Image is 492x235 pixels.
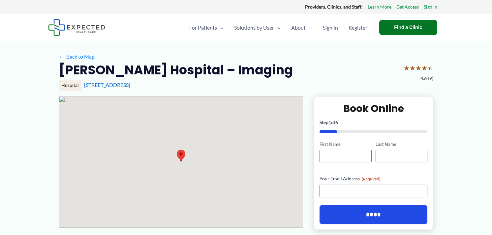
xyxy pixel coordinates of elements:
[328,119,331,125] span: 1
[48,19,105,36] img: Expected Healthcare Logo - side, dark font, small
[410,62,415,74] span: ★
[320,102,427,115] h2: Book Online
[217,16,224,39] span: Menu Toggle
[84,82,130,88] a: [STREET_ADDRESS]
[184,16,229,39] a: For PatientsMenu Toggle
[234,16,274,39] span: Solutions by User
[424,3,437,11] a: Sign In
[320,120,427,125] p: Step of
[421,62,427,74] span: ★
[376,141,427,147] label: Last Name
[343,16,373,39] a: Register
[59,53,65,60] span: ←
[291,16,306,39] span: About
[349,16,367,39] span: Register
[306,16,312,39] span: Menu Toggle
[379,20,437,35] a: Find a Clinic
[320,141,371,147] label: First Name
[59,52,95,62] a: ←Back to Map
[318,16,343,39] a: Sign In
[189,16,217,39] span: For Patients
[305,4,363,10] strong: Providers, Clinics, and Staff:
[59,62,293,78] h2: [PERSON_NAME] Hospital – Imaging
[415,62,421,74] span: ★
[184,16,373,39] nav: Primary Site Navigation
[274,16,281,39] span: Menu Toggle
[286,16,318,39] a: AboutMenu Toggle
[404,62,410,74] span: ★
[59,80,81,91] div: Hospital
[229,16,286,39] a: Solutions by UserMenu Toggle
[428,74,433,83] span: (9)
[420,74,427,83] span: 4.6
[368,3,391,11] a: Learn More
[335,119,338,125] span: 6
[323,16,338,39] span: Sign In
[362,176,381,181] span: (Required)
[427,62,433,74] span: ★
[320,175,427,182] label: Your Email Address
[396,3,419,11] a: Get Access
